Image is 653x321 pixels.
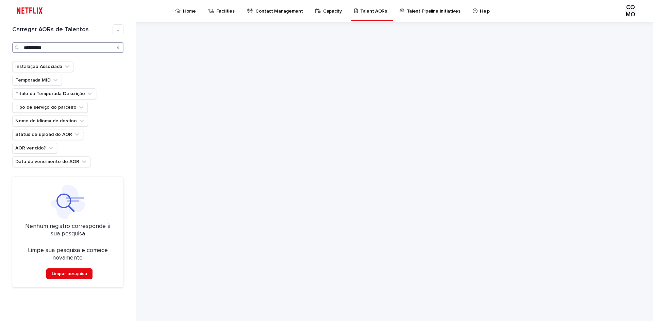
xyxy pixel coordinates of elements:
[46,268,93,279] button: Limpar pesquisa
[12,42,123,53] input: Procurar
[28,247,108,261] font: Limpe sua pesquisa e comece novamente.
[14,4,46,18] img: ifQbXi3ZQGMSEF7WDB7W
[25,223,111,237] font: Nenhum registro corresponde à sua pesquisa
[52,271,87,276] font: Limpar pesquisa
[12,61,73,72] button: Instalação Associada
[12,26,89,33] font: Carregar AORs de Talentos
[12,143,57,154] button: AOR vencido?
[12,75,62,86] button: Temporada MID
[12,129,83,140] button: Status de upload do AOR
[12,88,96,99] button: Título da Temporada Descrição
[12,102,88,113] button: Tipo de serviço do parceiro
[12,115,88,126] button: Nome do idioma de destino
[12,156,90,167] button: Data de vencimento do AOR
[626,4,635,18] font: COMO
